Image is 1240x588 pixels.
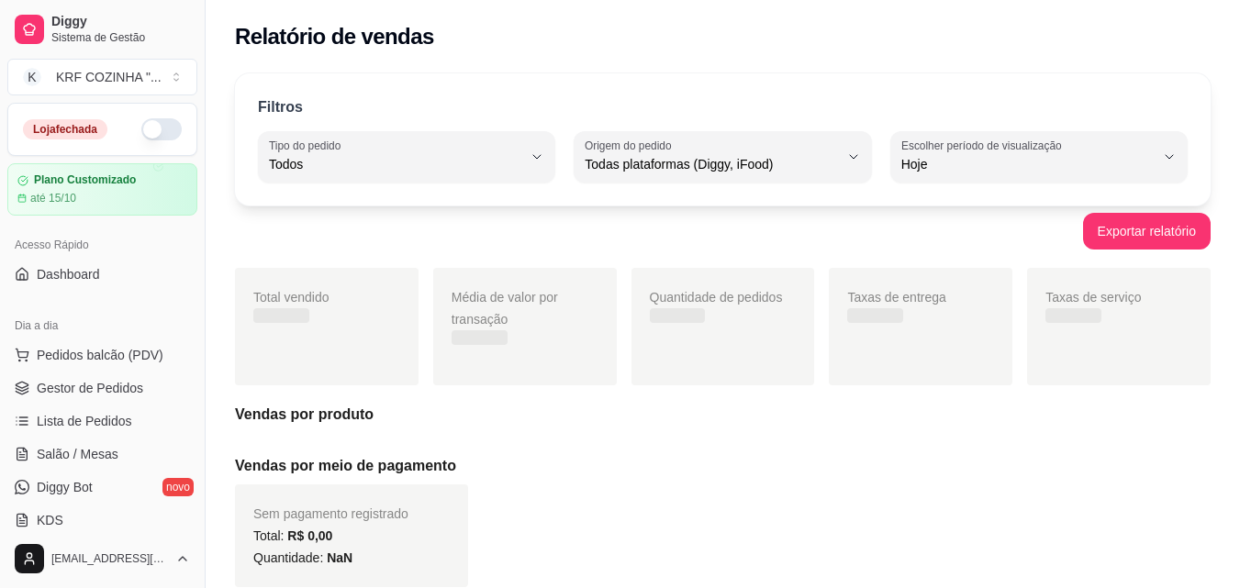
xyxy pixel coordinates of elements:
[1083,213,1211,250] button: Exportar relatório
[327,550,352,565] span: NaN
[7,472,197,502] a: Diggy Botnovo
[141,118,182,140] button: Alterar Status
[650,290,783,305] span: Quantidade de pedidos
[574,131,871,183] button: Origem do pedidoTodas plataformas (Diggy, iFood)
[37,346,163,364] span: Pedidos balcão (PDV)
[37,379,143,397] span: Gestor de Pedidos
[7,406,197,436] a: Lista de Pedidos
[7,439,197,469] a: Salão / Mesas
[7,505,197,535] a: KDS
[37,412,132,430] span: Lista de Pedidos
[235,404,1211,426] h5: Vendas por produto
[258,131,555,183] button: Tipo do pedidoTodos
[235,22,434,51] h2: Relatório de vendas
[7,163,197,216] a: Plano Customizadoaté 15/10
[51,551,168,566] span: [EMAIL_ADDRESS][DOMAIN_NAME]
[23,119,107,139] div: Loja fechada
[51,30,190,45] span: Sistema de Gestão
[51,14,190,30] span: Diggy
[235,455,1211,477] h5: Vendas por meio de pagamento
[34,173,136,187] article: Plano Customizado
[7,59,197,95] button: Select a team
[23,68,41,86] span: K
[7,373,197,403] a: Gestor de Pedidos
[37,445,118,463] span: Salão / Mesas
[253,506,408,521] span: Sem pagamento registrado
[37,511,63,529] span: KDS
[37,478,93,496] span: Diggy Bot
[269,155,522,173] span: Todos
[30,191,76,205] article: até 15/10
[585,155,838,173] span: Todas plataformas (Diggy, iFood)
[253,290,330,305] span: Total vendido
[258,96,303,118] p: Filtros
[7,230,197,260] div: Acesso Rápido
[901,138,1067,153] label: Escolher período de visualização
[287,528,332,543] span: R$ 0,00
[7,340,197,370] button: Pedidos balcão (PDV)
[452,290,558,327] span: Média de valor por transação
[1045,290,1141,305] span: Taxas de serviço
[7,260,197,289] a: Dashboard
[7,311,197,340] div: Dia a dia
[253,550,352,565] span: Quantidade:
[847,290,945,305] span: Taxas de entrega
[269,138,347,153] label: Tipo do pedido
[7,537,197,581] button: [EMAIL_ADDRESS][DOMAIN_NAME]
[253,528,332,543] span: Total:
[585,138,677,153] label: Origem do pedido
[37,265,100,283] span: Dashboard
[890,131,1188,183] button: Escolher período de visualizaçãoHoje
[56,68,162,86] div: KRF COZINHA " ...
[7,7,197,51] a: DiggySistema de Gestão
[901,155,1155,173] span: Hoje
